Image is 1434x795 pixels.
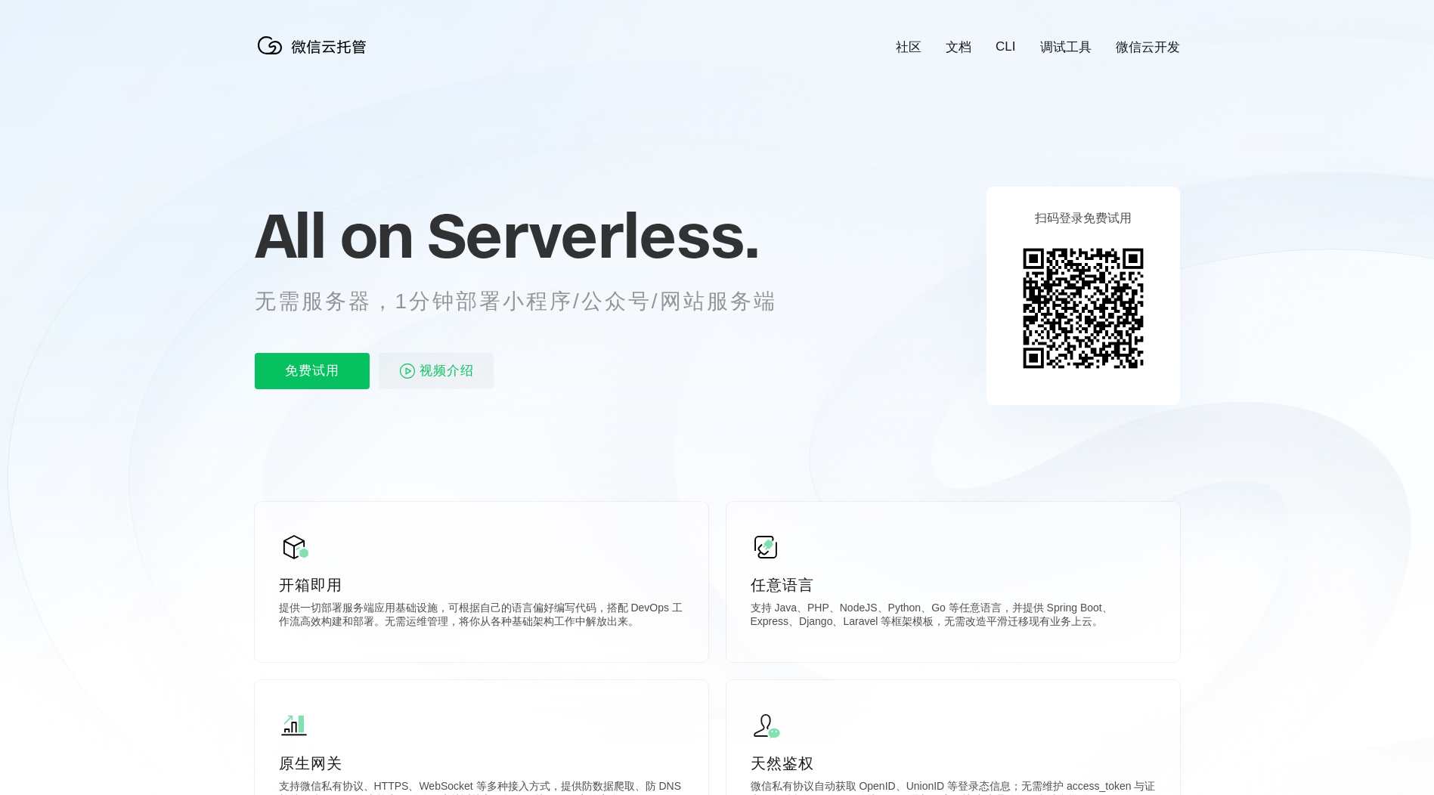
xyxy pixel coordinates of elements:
img: 微信云托管 [255,30,376,60]
p: 无需服务器，1分钟部署小程序/公众号/网站服务端 [255,286,805,317]
p: 支持 Java、PHP、NodeJS、Python、Go 等任意语言，并提供 Spring Boot、Express、Django、Laravel 等框架模板，无需改造平滑迁移现有业务上云。 [751,602,1156,632]
span: Serverless. [427,197,759,273]
p: 天然鉴权 [751,753,1156,774]
a: 文档 [946,39,971,56]
a: CLI [996,39,1015,54]
a: 调试工具 [1040,39,1092,56]
p: 任意语言 [751,574,1156,595]
p: 扫码登录免费试用 [1035,211,1132,227]
p: 原生网关 [279,753,684,774]
p: 开箱即用 [279,574,684,595]
p: 提供一切部署服务端应用基础设施，可根据自己的语言偏好编写代码，搭配 DevOps 工作流高效构建和部署。无需运维管理，将你从各种基础架构工作中解放出来。 [279,602,684,632]
a: 微信云开发 [1116,39,1180,56]
img: video_play.svg [398,362,417,380]
span: 视频介绍 [420,353,474,389]
p: 免费试用 [255,353,370,389]
a: 社区 [896,39,921,56]
a: 微信云托管 [255,50,376,63]
span: All on [255,197,413,273]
